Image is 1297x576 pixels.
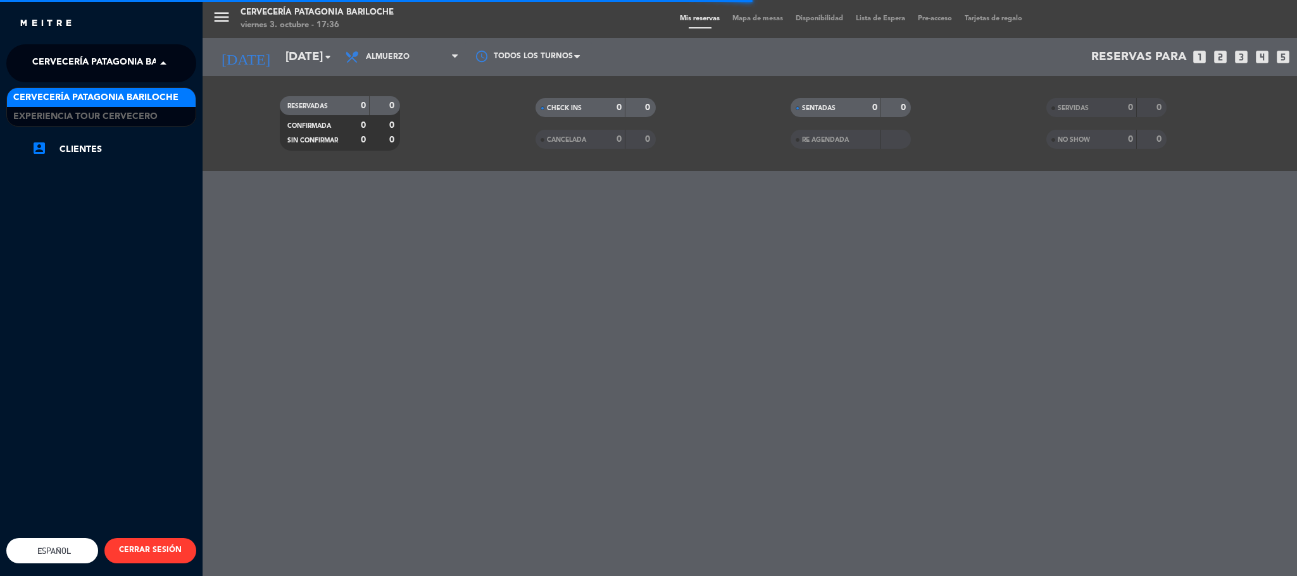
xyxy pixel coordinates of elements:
img: MEITRE [19,19,73,28]
a: account_boxClientes [32,142,196,157]
span: Cervecería Patagonia Bariloche [13,91,179,105]
span: Experiencia Tour Cervecero [13,110,158,124]
button: CERRAR SESIÓN [104,538,196,563]
i: account_box [32,141,47,156]
span: Cervecería Patagonia Bariloche [32,50,197,77]
span: Español [34,546,71,556]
